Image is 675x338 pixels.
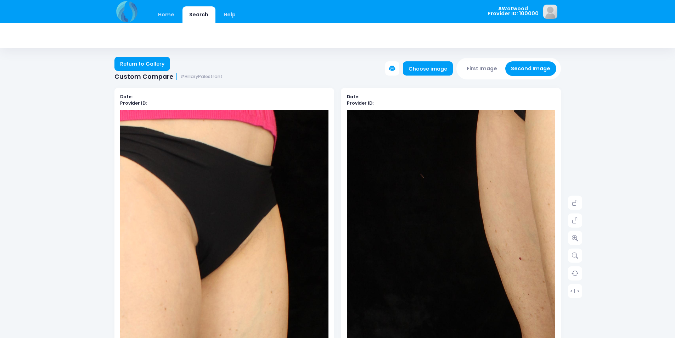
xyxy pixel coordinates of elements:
b: Date: [120,94,133,100]
button: Second Image [505,61,556,76]
a: Home [151,6,181,23]
a: Choose image [403,61,453,76]
span: Custom Compare [114,73,173,81]
b: Provider ID: [347,100,373,106]
b: Date: [347,94,359,100]
b: Provider ID: [120,100,147,106]
small: #HillaryPalestrant [180,74,223,79]
img: image [543,5,557,19]
a: > | < [568,284,582,298]
a: Help [216,6,242,23]
span: AWatwood Provider ID: 100000 [488,6,539,16]
button: First Image [461,61,503,76]
a: Return to Gallery [114,57,170,71]
a: Search [182,6,215,23]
